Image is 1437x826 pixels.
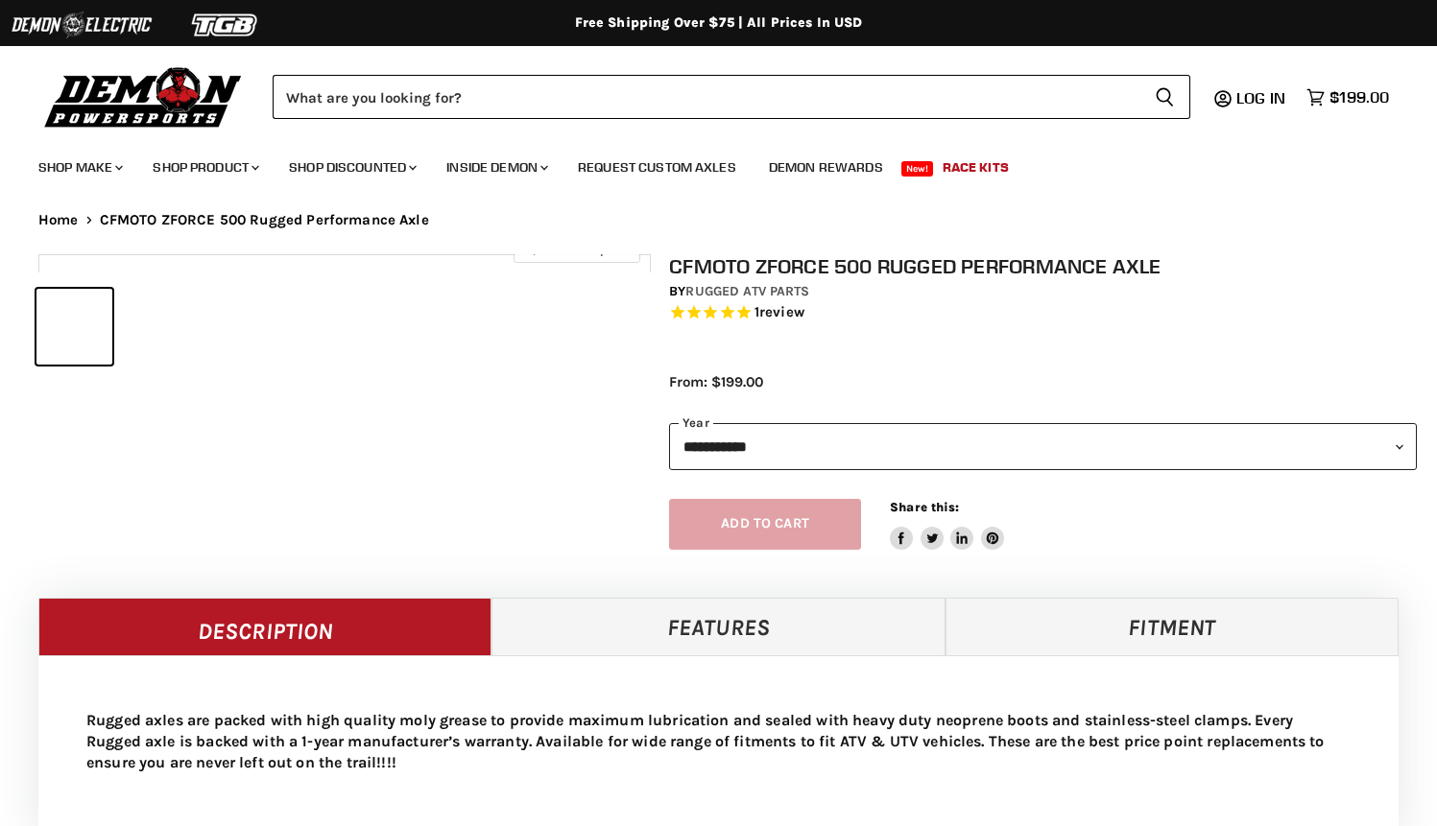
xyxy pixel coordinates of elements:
a: Fitment [946,598,1399,655]
a: Race Kits [928,148,1023,187]
a: Rugged ATV Parts [685,283,809,299]
ul: Main menu [24,140,1384,187]
a: $199.00 [1297,83,1399,111]
span: CFMOTO ZFORCE 500 Rugged Performance Axle [100,212,429,228]
a: Request Custom Axles [563,148,751,187]
a: Inside Demon [432,148,560,187]
select: year [669,423,1417,470]
a: Features [491,598,945,655]
a: Shop Product [138,148,271,187]
span: Share this: [890,500,959,514]
a: Shop Discounted [275,148,428,187]
span: New! [901,161,934,177]
span: Click to expand [523,242,630,256]
div: by [669,281,1417,302]
button: Search [1139,75,1190,119]
span: Log in [1236,88,1285,107]
span: Rated 5.0 out of 5 stars 1 reviews [669,303,1417,323]
span: review [759,303,804,320]
a: Shop Make [24,148,134,187]
img: Demon Electric Logo 2 [10,7,154,43]
a: Demon Rewards [754,148,898,187]
span: $199.00 [1329,88,1389,106]
a: Log in [1228,89,1297,106]
p: Rugged axles are packed with high quality moly grease to provide maximum lubrication and sealed w... [86,710,1351,773]
button: IMAGE thumbnail [36,289,112,365]
img: TGB Logo 2 [154,7,298,43]
a: Home [38,212,79,228]
img: Demon Powersports [38,62,249,130]
h1: CFMOTO ZFORCE 500 Rugged Performance Axle [669,254,1417,278]
span: From: $199.00 [669,373,763,390]
a: Description [38,598,491,655]
aside: Share this: [890,499,1004,550]
span: 1 reviews [754,303,804,320]
form: Product [273,75,1190,119]
input: Search [273,75,1139,119]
